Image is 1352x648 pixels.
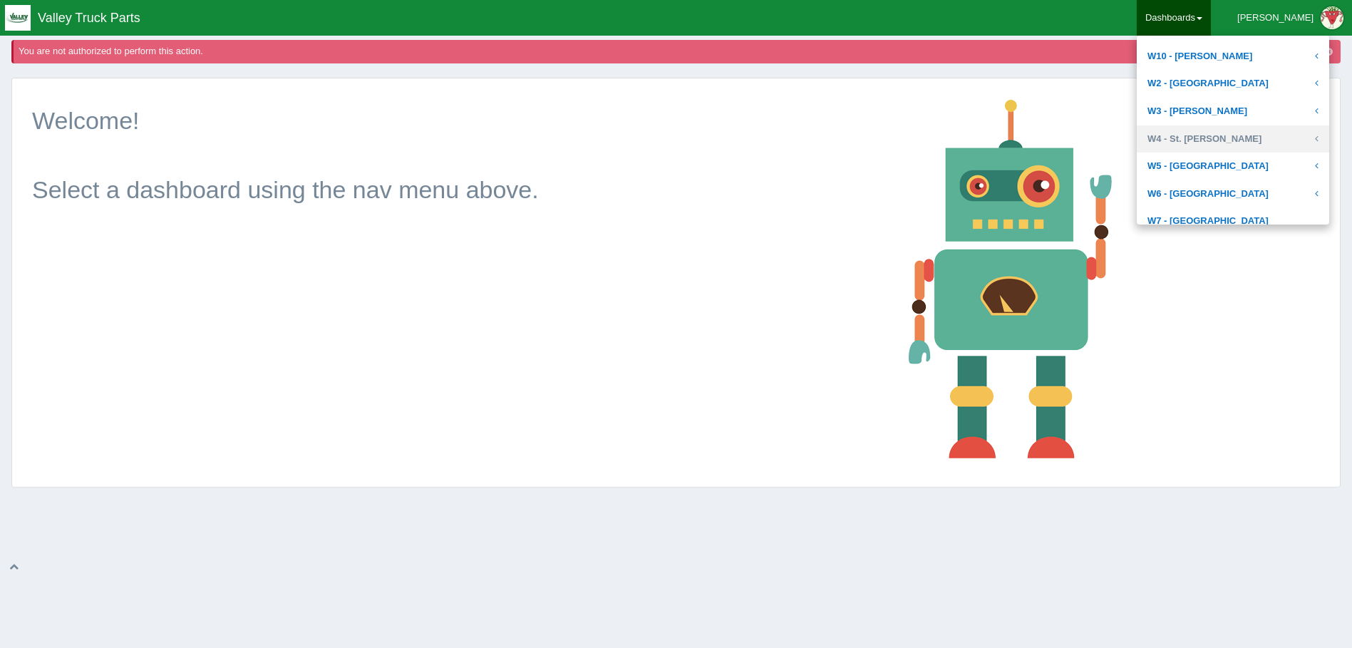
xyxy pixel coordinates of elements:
a: W7 - [GEOGRAPHIC_DATA][PERSON_NAME] [1137,207,1329,248]
a: W6 - [GEOGRAPHIC_DATA] [1137,180,1329,208]
a: W4 - St. [PERSON_NAME] [1137,125,1329,153]
img: robot-18af129d45a23e4dba80317a7b57af8f57279c3d1c32989fc063bd2141a5b856.png [898,89,1125,468]
a: W10 - [PERSON_NAME] [1137,43,1329,71]
img: Profile Picture [1321,6,1343,29]
a: W3 - [PERSON_NAME] [1137,98,1329,125]
span: Valley Truck Parts [38,11,140,25]
img: q1blfpkbivjhsugxdrfq.png [5,5,31,31]
div: [PERSON_NAME] [1237,4,1314,32]
a: W2 - [GEOGRAPHIC_DATA] [1137,70,1329,98]
div: You are not authorized to perform this action. [19,45,1338,58]
a: W5 - [GEOGRAPHIC_DATA] [1137,153,1329,180]
p: Welcome! Select a dashboard using the nav menu above. [32,103,887,207]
